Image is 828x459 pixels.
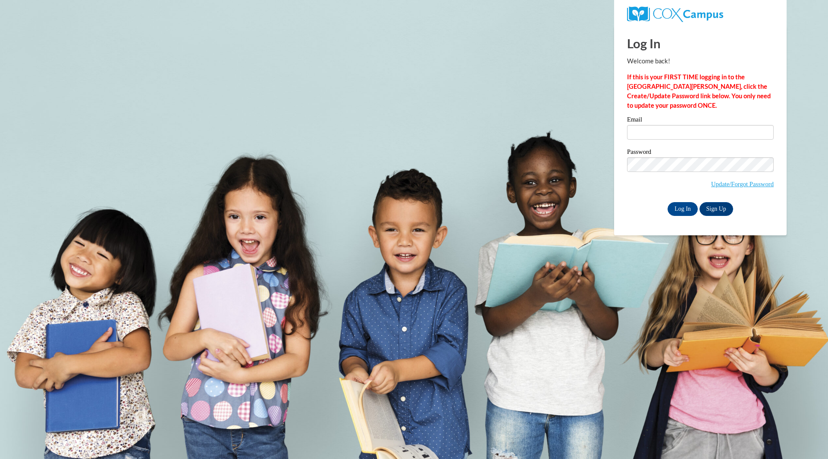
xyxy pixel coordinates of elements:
[627,149,774,157] label: Password
[627,73,771,109] strong: If this is your FIRST TIME logging in to the [GEOGRAPHIC_DATA][PERSON_NAME], click the Create/Upd...
[711,181,774,187] a: Update/Forgot Password
[627,34,774,52] h1: Log In
[627,116,774,125] label: Email
[627,56,774,66] p: Welcome back!
[699,202,733,216] a: Sign Up
[627,6,723,22] img: COX Campus
[627,10,723,17] a: COX Campus
[668,202,698,216] input: Log In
